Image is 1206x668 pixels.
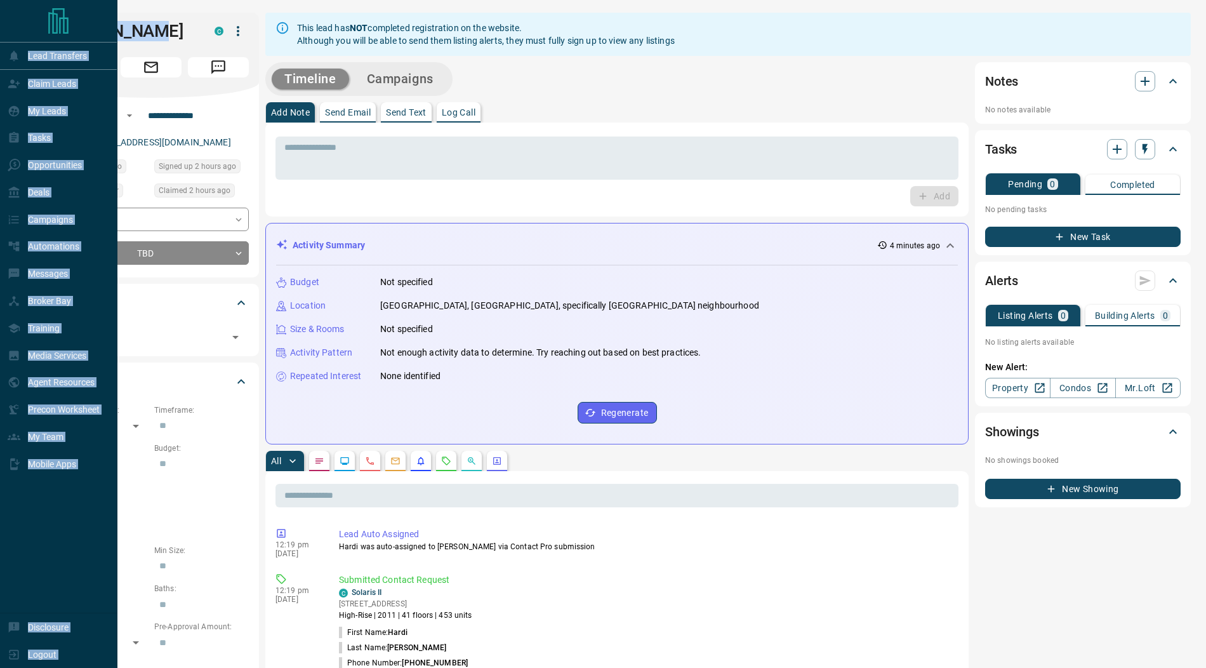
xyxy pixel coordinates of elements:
[122,108,137,123] button: Open
[390,456,401,466] svg: Emails
[380,276,433,289] p: Not specified
[578,402,657,424] button: Regenerate
[985,361,1181,374] p: New Alert:
[53,366,249,397] div: Criteria
[215,27,223,36] div: condos.ca
[387,643,446,652] span: [PERSON_NAME]
[441,456,451,466] svg: Requests
[53,507,249,518] p: Motivation:
[88,137,231,147] a: [EMAIL_ADDRESS][DOMAIN_NAME]
[293,239,365,252] p: Activity Summary
[154,159,249,177] div: Tue Sep 16 2025
[154,583,249,594] p: Baths:
[339,610,472,621] p: High-Rise | 2011 | 41 floors | 453 units
[890,240,940,251] p: 4 minutes ago
[53,481,249,493] p: Areas Searched:
[386,108,427,117] p: Send Text
[388,628,408,637] span: Hardi
[290,276,319,289] p: Budget
[365,456,375,466] svg: Calls
[290,323,345,336] p: Size & Rooms
[492,456,502,466] svg: Agent Actions
[53,21,195,41] h1: [PERSON_NAME]
[290,299,326,312] p: Location
[340,456,350,466] svg: Lead Browsing Activity
[339,573,953,587] p: Submitted Contact Request
[985,139,1017,159] h2: Tasks
[985,422,1039,442] h2: Showings
[985,134,1181,164] div: Tasks
[325,108,371,117] p: Send Email
[402,658,468,667] span: [PHONE_NUMBER]
[985,455,1181,466] p: No showings booked
[1008,180,1042,189] p: Pending
[985,200,1181,219] p: No pending tasks
[53,288,249,318] div: Tags
[271,108,310,117] p: Add Note
[380,299,759,312] p: [GEOGRAPHIC_DATA], [GEOGRAPHIC_DATA], specifically [GEOGRAPHIC_DATA] neighbourhood
[1061,311,1066,320] p: 0
[985,104,1181,116] p: No notes available
[1115,378,1181,398] a: Mr.Loft
[1050,378,1115,398] a: Condos
[339,642,447,653] p: Last Name:
[339,589,348,598] div: condos.ca
[297,17,675,52] div: This lead has completed registration on the website. Although you will be able to send them listi...
[154,443,249,454] p: Budget:
[985,479,1181,499] button: New Showing
[275,595,320,604] p: [DATE]
[985,271,1018,291] h2: Alerts
[1110,180,1155,189] p: Completed
[276,234,958,257] div: Activity Summary4 minutes ago
[354,69,446,90] button: Campaigns
[154,404,249,416] p: Timeframe:
[350,23,368,33] strong: NOT
[339,627,408,638] p: First Name:
[416,456,426,466] svg: Listing Alerts
[121,57,182,77] span: Email
[272,69,349,90] button: Timeline
[352,588,381,597] a: Solaris II
[380,346,701,359] p: Not enough activity data to determine. Try reaching out based on best practices.
[53,241,249,265] div: TBD
[1050,180,1055,189] p: 0
[154,184,249,201] div: Tue Sep 16 2025
[467,456,477,466] svg: Opportunities
[985,378,1050,398] a: Property
[154,621,249,632] p: Pre-Approval Amount:
[314,456,324,466] svg: Notes
[380,370,441,383] p: None identified
[275,549,320,558] p: [DATE]
[154,545,249,556] p: Min Size:
[339,541,953,552] p: Hardi was auto-assigned to [PERSON_NAME] via Contact Pro submission
[1163,311,1168,320] p: 0
[985,337,1181,348] p: No listing alerts available
[271,457,281,465] p: All
[275,586,320,595] p: 12:19 pm
[985,417,1181,447] div: Showings
[159,160,236,173] span: Signed up 2 hours ago
[998,311,1053,320] p: Listing Alerts
[275,540,320,549] p: 12:19 pm
[985,265,1181,296] div: Alerts
[985,71,1018,91] h2: Notes
[985,227,1181,247] button: New Task
[985,66,1181,97] div: Notes
[339,598,472,610] p: [STREET_ADDRESS]
[290,346,352,359] p: Activity Pattern
[1095,311,1155,320] p: Building Alerts
[380,323,433,336] p: Not specified
[159,184,230,197] span: Claimed 2 hours ago
[188,57,249,77] span: Message
[442,108,475,117] p: Log Call
[290,370,361,383] p: Repeated Interest
[339,528,953,541] p: Lead Auto Assigned
[227,328,244,346] button: Open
